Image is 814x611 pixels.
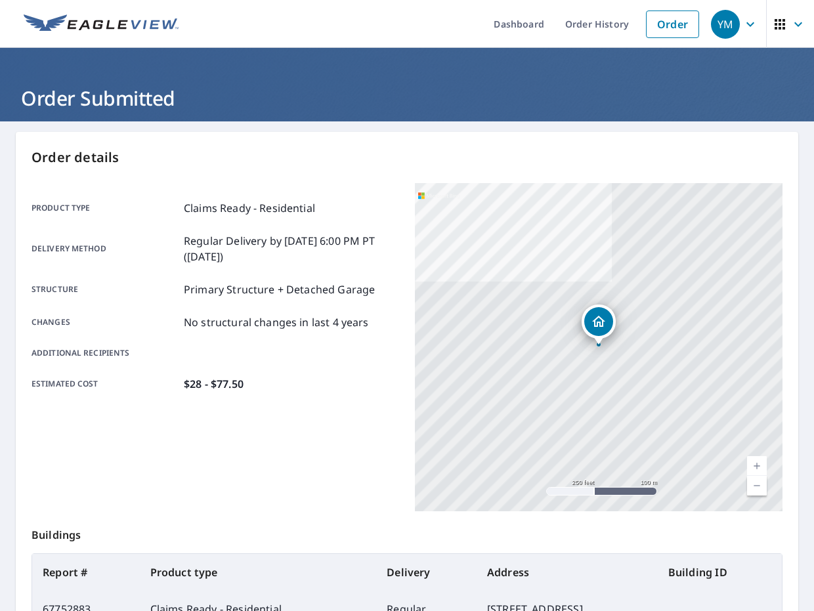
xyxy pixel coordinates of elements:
[376,554,477,591] th: Delivery
[184,200,315,216] p: Claims Ready - Residential
[32,511,782,553] p: Buildings
[658,554,782,591] th: Building ID
[582,305,616,345] div: Dropped pin, building 1, Residential property, 3758 Prairie Dunes Dr Sarasota, FL 34238
[32,554,140,591] th: Report #
[32,200,179,216] p: Product type
[24,14,179,34] img: EV Logo
[32,282,179,297] p: Structure
[32,233,179,264] p: Delivery method
[711,10,740,39] div: YM
[32,376,179,392] p: Estimated cost
[32,314,179,330] p: Changes
[184,376,244,392] p: $28 - $77.50
[184,282,375,297] p: Primary Structure + Detached Garage
[184,233,399,264] p: Regular Delivery by [DATE] 6:00 PM PT ([DATE])
[140,554,377,591] th: Product type
[32,148,782,167] p: Order details
[747,476,767,495] a: Current Level 17, Zoom Out
[184,314,369,330] p: No structural changes in last 4 years
[477,554,658,591] th: Address
[646,11,699,38] a: Order
[32,347,179,359] p: Additional recipients
[747,456,767,476] a: Current Level 17, Zoom In
[16,85,798,112] h1: Order Submitted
